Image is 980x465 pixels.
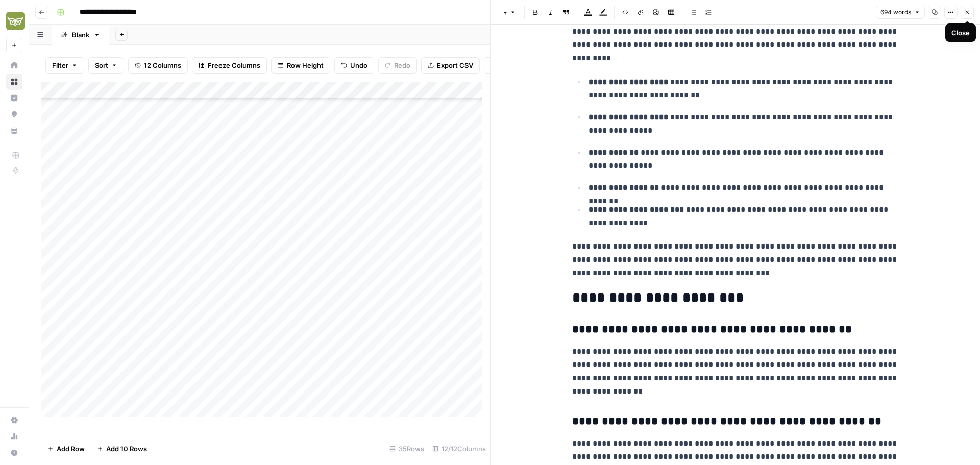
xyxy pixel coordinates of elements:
[350,60,367,70] span: Undo
[6,57,22,74] a: Home
[88,57,124,74] button: Sort
[52,60,68,70] span: Filter
[951,28,970,38] div: Close
[57,444,85,454] span: Add Row
[144,60,181,70] span: 12 Columns
[72,30,89,40] div: Blank
[385,440,428,457] div: 35 Rows
[41,440,91,457] button: Add Row
[128,57,188,74] button: 12 Columns
[6,106,22,123] a: Opportunities
[271,57,330,74] button: Row Height
[876,6,925,19] button: 694 words
[421,57,480,74] button: Export CSV
[6,74,22,90] a: Browse
[6,12,24,30] img: Evergreen Media Logo
[91,440,153,457] button: Add 10 Rows
[106,444,147,454] span: Add 10 Rows
[6,412,22,428] a: Settings
[192,57,267,74] button: Freeze Columns
[437,60,473,70] span: Export CSV
[6,428,22,445] a: Usage
[6,123,22,139] a: Your Data
[394,60,410,70] span: Redo
[428,440,490,457] div: 12/12 Columns
[334,57,374,74] button: Undo
[880,8,911,17] span: 694 words
[6,8,22,34] button: Workspace: Evergreen Media
[378,57,417,74] button: Redo
[6,90,22,106] a: Insights
[95,60,108,70] span: Sort
[208,60,260,70] span: Freeze Columns
[6,445,22,461] button: Help + Support
[287,60,324,70] span: Row Height
[45,57,84,74] button: Filter
[52,25,109,45] a: Blank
